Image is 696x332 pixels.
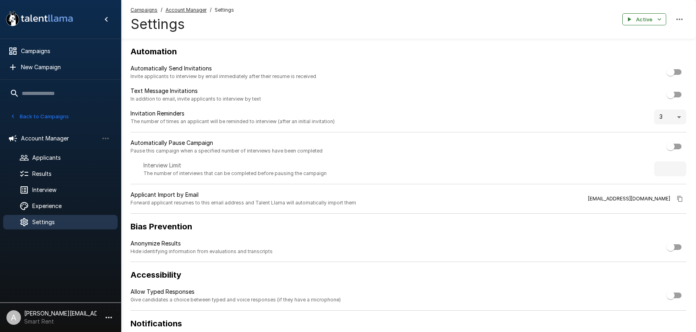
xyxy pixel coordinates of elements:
span: The number of times an applicant will be reminded to interview (after an initial invitation) [130,118,335,126]
span: Hide identifying information from evaluations and transcripts [130,247,273,256]
p: Automatically Send Invitations [130,64,316,72]
h4: Settings [130,16,234,33]
b: Accessibility [130,270,181,280]
span: Pause this campaign when a specified number of interviews have been completed [130,147,323,155]
b: Bias Prevention [130,222,192,231]
span: / [161,6,162,14]
span: Invite applicants to interview by email immediately after their resume is received [130,72,316,80]
b: Notifications [130,319,182,328]
b: Automation [130,47,177,56]
u: Account Manager [166,7,207,13]
span: / [210,6,211,14]
p: Automatically Pause Campaign [130,139,323,147]
div: 3 [654,109,686,125]
button: Active [622,13,666,26]
span: Give candidates a choice between typed and voice responses (if they have a microphone) [130,296,341,304]
span: In addition to email, invite applicants to interview by text [130,95,261,103]
p: Interview Limit [143,161,327,169]
p: Anonymize Results [130,239,273,247]
span: The number of interviews that can be completed before pausing the campaign [143,169,327,177]
p: Text Message Invitations [130,87,261,95]
span: Forward applicant resumes to this email address and Talent Llama will automatically import them [130,199,356,207]
p: Applicant Import by Email [130,191,356,199]
u: Campaigns [130,7,157,13]
p: Invitation Reminders [130,109,335,118]
span: [EMAIL_ADDRESS][DOMAIN_NAME] [588,195,670,203]
span: Settings [215,6,234,14]
p: Allow Typed Responses [130,288,341,296]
